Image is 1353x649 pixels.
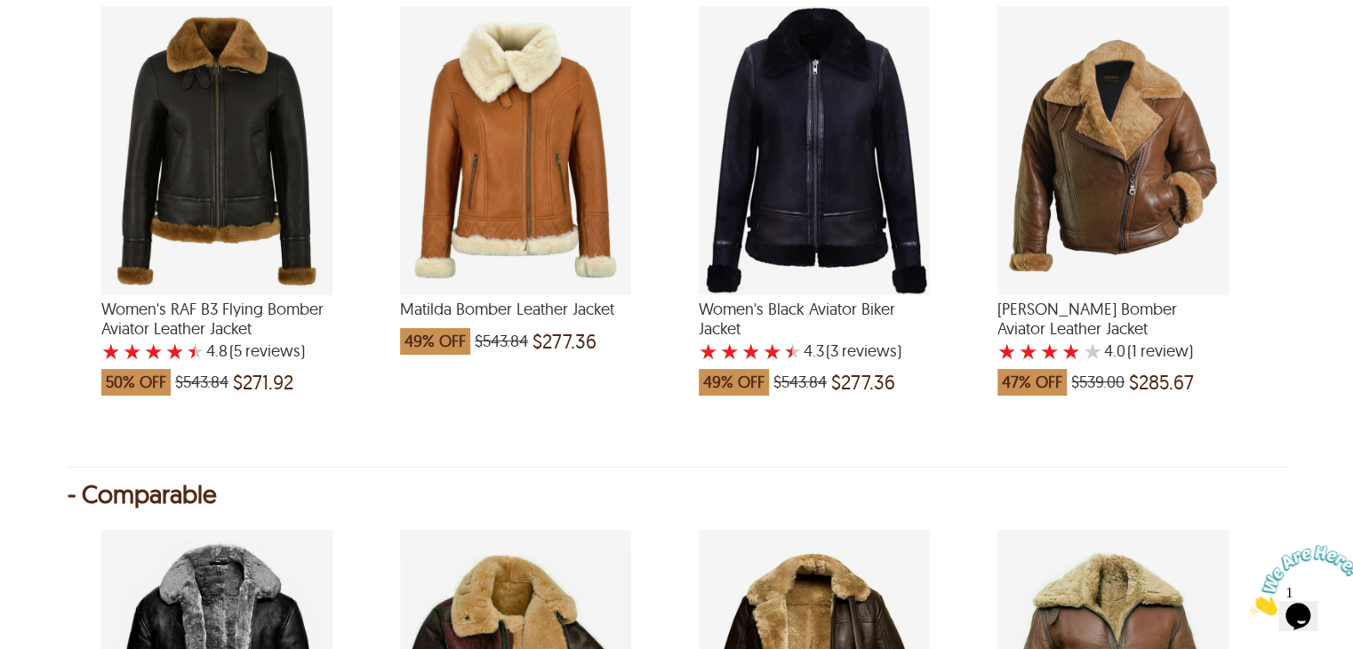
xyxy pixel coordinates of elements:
[741,342,761,360] label: 3 rating
[1104,342,1125,360] label: 4.0
[997,300,1229,338] span: Kiana Bomber Aviator Leather Jacket
[997,342,1017,360] label: 1 rating
[1243,538,1353,622] iframe: chat widget
[400,300,631,319] span: Matilda Bomber Leather Jacket
[101,342,121,360] label: 1 rating
[233,373,293,391] span: $271.92
[101,300,332,338] span: Women's RAF B3 Flying Bomber Aviator Leather Jacket
[7,7,117,77] img: Chat attention grabber
[804,342,824,360] label: 4.3
[1129,373,1194,391] span: $285.67
[838,342,897,360] span: reviews
[144,342,164,360] label: 3 rating
[229,342,305,360] span: )
[699,284,930,396] a: Women's Black Aviator Biker Jacket with a 4.333333333333333 Star Rating 3 Product Review which wa...
[165,342,185,360] label: 4 rating
[1137,342,1189,360] span: review
[699,369,769,396] span: 49% OFF
[1083,342,1102,360] label: 5 rating
[206,342,228,360] label: 4.8
[68,485,1285,503] div: - Comparable
[101,369,171,396] span: 50% OFF
[400,328,470,355] span: 49% OFF
[831,373,895,391] span: $277.36
[187,342,204,360] label: 5 rating
[123,342,142,360] label: 2 rating
[997,284,1229,396] a: Kiana Bomber Aviator Leather Jacket with a 4 Star Rating 1 Product Review which was at a price of...
[699,300,930,338] span: Women's Black Aviator Biker Jacket
[242,342,300,360] span: reviews
[826,342,838,360] span: (3
[101,284,332,396] a: Women's RAF B3 Flying Bomber Aviator Leather Jacket with a 4.8 Star Rating 5 Product Review which...
[1071,373,1125,391] span: $539.00
[773,373,827,391] span: $543.84
[475,333,528,350] span: $543.84
[400,284,631,355] a: Matilda Bomber Leather Jacket which was at a price of $543.84, now after discount the price is
[7,7,14,22] span: 1
[175,373,228,391] span: $543.84
[532,333,596,350] span: $277.36
[229,342,242,360] span: (5
[1127,342,1137,360] span: (1
[699,342,718,360] label: 1 rating
[997,369,1067,396] span: 47% OFF
[826,342,901,360] span: )
[720,342,740,360] label: 2 rating
[784,342,802,360] label: 5 rating
[1019,342,1038,360] label: 2 rating
[1127,342,1193,360] span: )
[763,342,782,360] label: 4 rating
[1040,342,1060,360] label: 3 rating
[1061,342,1081,360] label: 4 rating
